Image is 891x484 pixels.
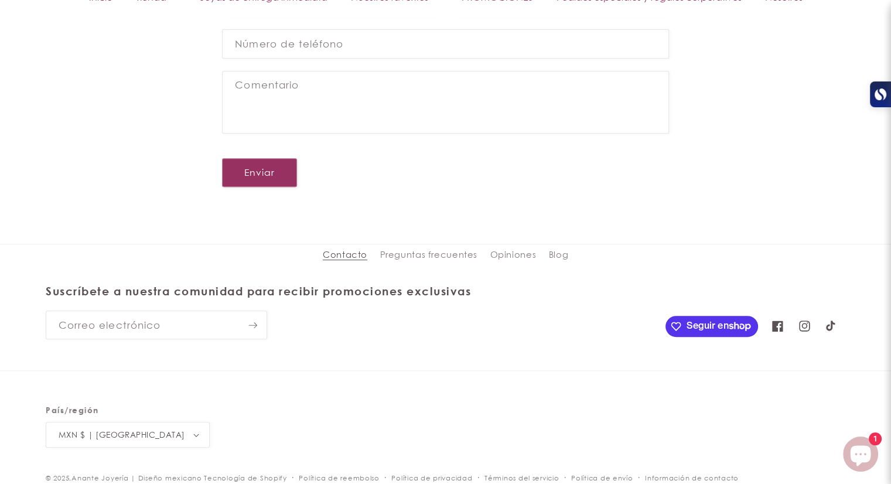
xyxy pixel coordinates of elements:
[204,473,286,482] a: Tecnología de Shopify
[71,473,202,482] a: Anante Joyería | Diseño mexicano
[571,472,633,483] a: Política de envío
[548,244,568,265] a: Blog
[46,422,210,448] button: MXN $ | [GEOGRAPHIC_DATA]
[645,472,739,483] a: Información de contacto
[223,30,668,57] input: Número de teléfono
[46,284,660,299] h2: Suscríbete a nuestra comunidad para recibir promociones exclusivas
[490,244,536,265] a: Opiniones
[299,472,379,483] a: Política de reembolso
[46,404,210,416] h2: País/región
[222,158,297,187] button: Enviar
[46,473,202,482] small: © 2025,
[59,429,185,441] span: MXN $ | [GEOGRAPHIC_DATA]
[46,311,267,339] input: Correo electrónico
[391,472,472,483] a: Política de privacidad
[240,311,267,339] button: Suscribirse
[323,247,367,265] a: Contacto
[484,472,559,483] a: Términos del servicio
[839,437,882,475] inbox-online-store-chat: Chat de la tienda online Shopify
[380,244,477,265] a: Preguntas frecuentes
